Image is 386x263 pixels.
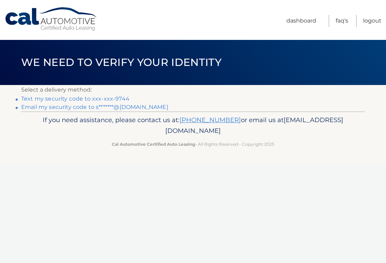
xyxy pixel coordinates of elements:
[286,15,316,27] a: Dashboard
[26,114,360,137] p: If you need assistance, please contact us at: or email us at
[21,95,129,102] a: Text my security code to xxx-xxx-9744
[5,7,98,32] a: Cal Automotive
[336,15,348,27] a: FAQ's
[21,104,168,110] a: Email my security code to s*******@[DOMAIN_NAME]
[21,56,221,69] span: We need to verify your identity
[21,85,365,95] p: Select a delivery method:
[179,116,241,124] a: [PHONE_NUMBER]
[112,142,195,147] strong: Cal Automotive Certified Auto Leasing
[26,141,360,148] p: - All Rights Reserved - Copyright 2025
[363,15,381,27] a: Logout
